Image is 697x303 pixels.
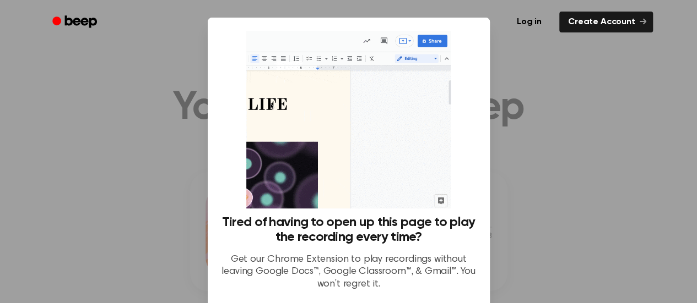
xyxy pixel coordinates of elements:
h3: Tired of having to open up this page to play the recording every time? [221,215,477,245]
a: Log in [506,9,553,35]
img: Beep extension in action [246,31,451,208]
a: Create Account [559,12,653,32]
p: Get our Chrome Extension to play recordings without leaving Google Docs™, Google Classroom™, & Gm... [221,254,477,291]
a: Beep [45,12,107,33]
